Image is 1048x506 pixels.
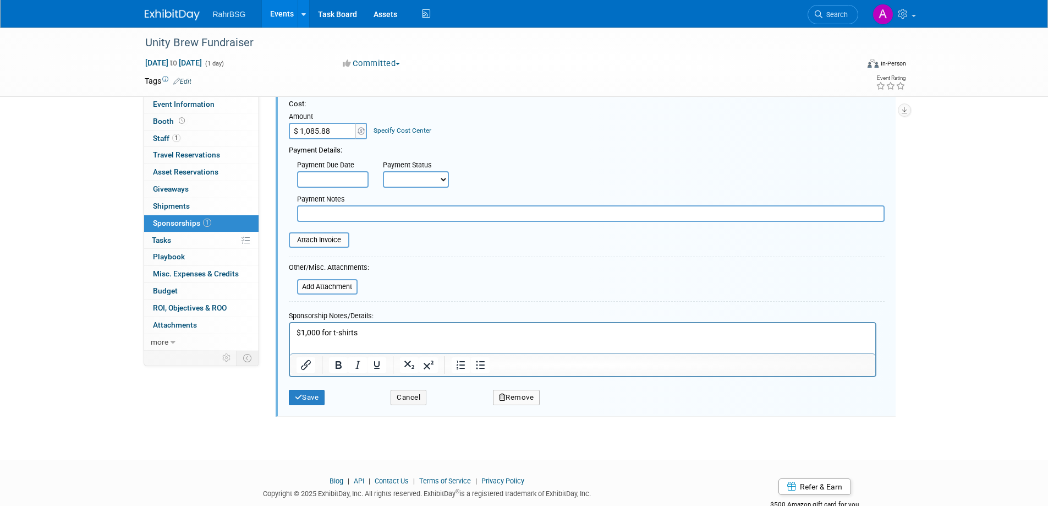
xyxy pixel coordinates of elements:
[471,357,490,373] button: Bullet list
[144,215,259,232] a: Sponsorships1
[153,269,239,278] span: Misc. Expenses & Credits
[144,334,259,351] a: more
[289,306,876,322] div: Sponsorship Notes/Details:
[153,202,190,210] span: Shipments
[153,117,187,126] span: Booth
[144,266,259,282] a: Misc. Expenses & Credits
[778,478,851,495] a: Refer & Earn
[473,477,480,485] span: |
[289,112,369,123] div: Amount
[493,390,540,405] button: Remove
[145,9,200,20] img: ExhibitDay
[822,10,848,19] span: Search
[367,357,386,373] button: Underline
[153,286,178,295] span: Budget
[144,96,259,113] a: Event Information
[141,33,842,53] div: Unity Brew Fundraiser
[297,160,366,171] div: Payment Due Date
[793,57,907,74] div: Event Format
[177,117,187,125] span: Booth not reserved yet
[144,300,259,317] a: ROI, Objectives & ROO
[400,357,419,373] button: Subscript
[329,357,348,373] button: Bold
[173,78,191,85] a: Edit
[456,488,459,494] sup: ®
[236,351,259,365] td: Toggle Event Tabs
[144,317,259,334] a: Attachments
[289,390,325,405] button: Save
[297,194,885,205] div: Payment Notes
[153,150,220,159] span: Travel Reservations
[297,357,315,373] button: Insert/edit link
[144,198,259,215] a: Shipments
[330,477,343,485] a: Blog
[289,263,369,275] div: Other/Misc. Attachments:
[144,283,259,300] a: Budget
[868,59,879,68] img: Format-Inperson.png
[145,75,191,86] td: Tags
[375,477,409,485] a: Contact Us
[410,477,418,485] span: |
[366,477,373,485] span: |
[144,130,259,147] a: Staff1
[153,303,227,312] span: ROI, Objectives & ROO
[339,58,404,69] button: Committed
[289,139,885,156] div: Payment Details:
[144,147,259,164] a: Travel Reservations
[876,75,906,81] div: Event Rating
[153,219,211,227] span: Sponsorships
[808,5,858,24] a: Search
[419,357,438,373] button: Superscript
[172,134,180,142] span: 1
[145,486,710,499] div: Copyright © 2025 ExhibitDay, Inc. All rights reserved. ExhibitDay is a registered trademark of Ex...
[152,236,171,244] span: Tasks
[153,252,185,261] span: Playbook
[217,351,237,365] td: Personalize Event Tab Strip
[144,181,259,198] a: Giveaways
[289,99,885,110] div: Cost:
[873,4,893,25] img: Ashley Grotewold
[168,58,179,67] span: to
[153,134,180,143] span: Staff
[374,127,431,134] a: Specify Cost Center
[452,357,470,373] button: Numbered list
[153,100,215,108] span: Event Information
[144,113,259,130] a: Booth
[153,167,218,176] span: Asset Reservations
[153,184,189,193] span: Giveaways
[880,59,906,68] div: In-Person
[290,323,875,353] iframe: Rich Text Area
[204,60,224,67] span: (1 day)
[203,219,211,227] span: 1
[391,390,426,405] button: Cancel
[153,320,197,329] span: Attachments
[213,10,246,19] span: RahrBSG
[144,249,259,265] a: Playbook
[419,477,471,485] a: Terms of Service
[481,477,524,485] a: Privacy Policy
[144,164,259,181] a: Asset Reservations
[354,477,364,485] a: API
[151,338,168,346] span: more
[348,357,367,373] button: Italic
[345,477,352,485] span: |
[144,232,259,249] a: Tasks
[383,160,457,171] div: Payment Status
[145,58,202,68] span: [DATE] [DATE]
